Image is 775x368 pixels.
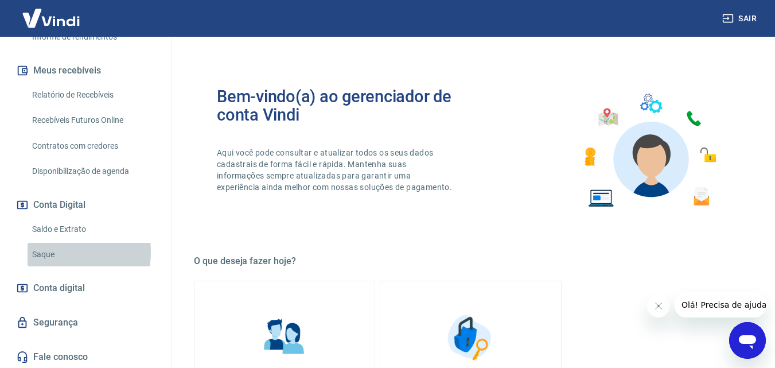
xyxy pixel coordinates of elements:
[7,8,96,17] span: Olá! Precisa de ajuda?
[647,295,670,317] iframe: Fechar mensagem
[720,8,761,29] button: Sair
[14,192,158,218] button: Conta Digital
[729,322,766,359] iframe: Botão para abrir a janela de mensagens
[675,292,766,317] iframe: Mensagem da empresa
[14,58,158,83] button: Meus recebíveis
[442,309,499,366] img: Segurança
[217,147,454,193] p: Aqui você pode consultar e atualizar todos os seus dados cadastrais de forma fácil e rápida. Mant...
[574,87,725,214] img: Imagem de um avatar masculino com diversos icones exemplificando as funcionalidades do gerenciado...
[14,276,158,301] a: Conta digital
[33,280,85,296] span: Conta digital
[28,243,158,266] a: Saque
[14,310,158,335] a: Segurança
[28,218,158,241] a: Saldo e Extrato
[256,309,313,366] img: Informações pessoais
[28,83,158,107] a: Relatório de Recebíveis
[14,1,88,36] img: Vindi
[217,87,471,124] h2: Bem-vindo(a) ao gerenciador de conta Vindi
[28,134,158,158] a: Contratos com credores
[28,109,158,132] a: Recebíveis Futuros Online
[194,255,747,267] h5: O que deseja fazer hoje?
[28,160,158,183] a: Disponibilização de agenda
[28,25,158,49] a: Informe de rendimentos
